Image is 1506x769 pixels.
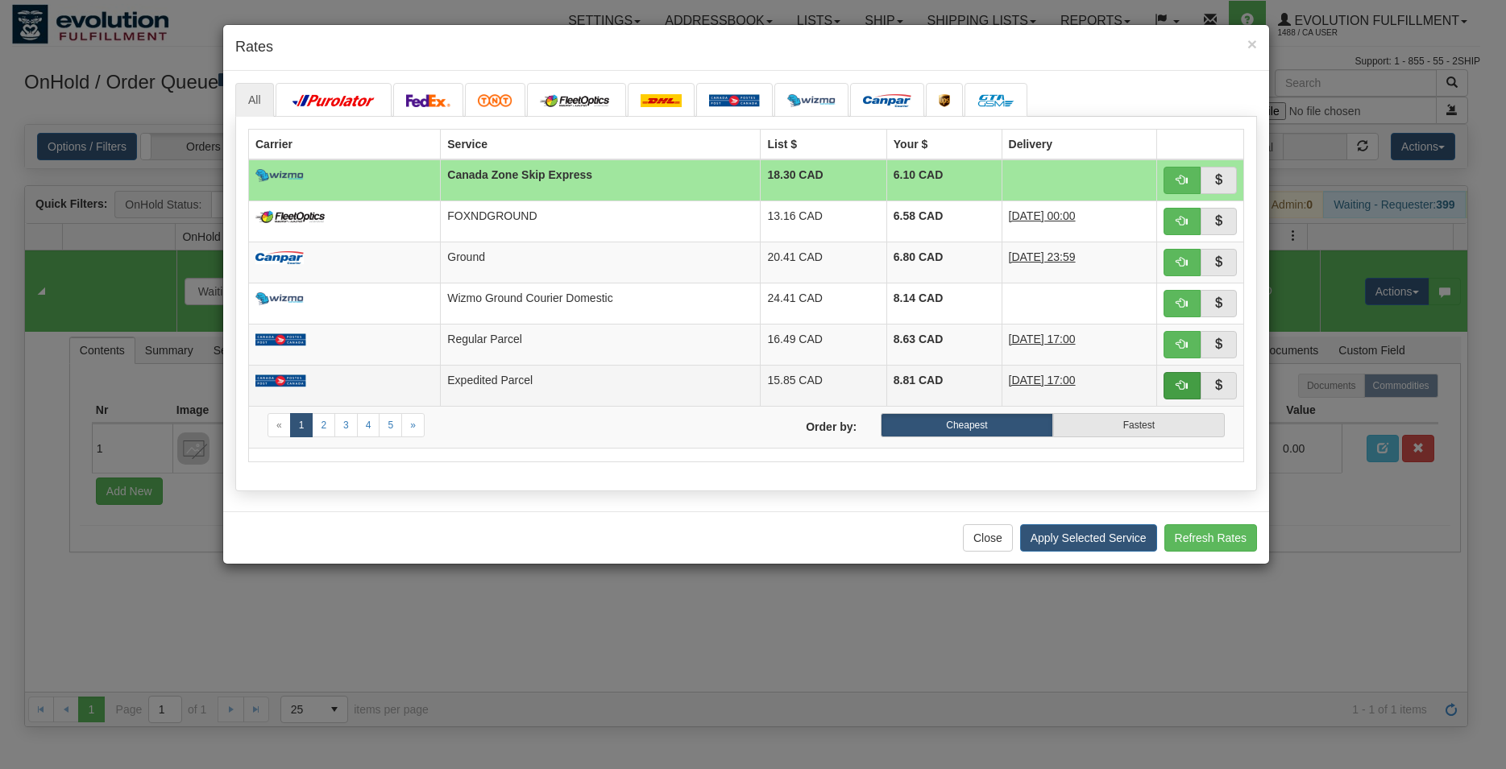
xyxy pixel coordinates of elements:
[441,283,761,324] td: Wizmo Ground Courier Domestic
[881,413,1052,437] label: Cheapest
[441,159,761,201] td: Canada Zone Skip Express
[1053,413,1225,437] label: Fastest
[441,324,761,365] td: Regular Parcel
[540,94,613,107] img: CarrierLogo_10182.png
[1247,35,1257,52] button: Close
[406,94,451,107] img: FedEx.png
[1020,524,1157,552] button: Apply Selected Service
[1002,201,1156,242] td: 1 Day
[761,242,886,283] td: 20.41 CAD
[886,365,1002,406] td: 8.81 CAD
[886,201,1002,242] td: 6.58 CAD
[312,413,335,437] a: 2
[401,413,425,437] a: Next
[761,129,886,159] th: List $
[746,413,869,435] label: Order by:
[249,129,441,159] th: Carrier
[334,413,358,437] a: 3
[709,94,760,107] img: Canada_post.png
[379,413,402,437] a: 5
[761,201,886,242] td: 13.16 CAD
[863,94,911,107] img: campar.png
[787,94,836,107] img: wizmo.png
[1247,35,1257,53] span: ×
[441,365,761,406] td: Expedited Parcel
[1164,524,1257,552] button: Refresh Rates
[276,420,282,431] span: «
[761,324,886,365] td: 16.49 CAD
[886,159,1002,201] td: 6.10 CAD
[1002,365,1156,406] td: 1 Day
[410,420,416,431] span: »
[886,283,1002,324] td: 8.14 CAD
[441,201,761,242] td: FOXNDGROUND
[886,242,1002,283] td: 6.80 CAD
[255,210,329,223] img: CarrierLogo_10182.png
[1002,324,1156,365] td: 2 Days
[268,413,291,437] a: Previous
[441,129,761,159] th: Service
[255,169,304,182] img: wizmo.png
[441,242,761,283] td: Ground
[1009,250,1076,263] span: [DATE] 23:59
[255,251,304,264] img: campar.png
[255,333,306,346] img: Canada_post.png
[1002,242,1156,283] td: 1 Day
[235,83,274,117] a: All
[357,413,380,437] a: 4
[1009,209,1076,222] span: [DATE] 00:00
[963,524,1013,552] button: Close
[886,129,1002,159] th: Your $
[977,94,1014,107] img: CarrierLogo_10191.png
[290,413,313,437] a: 1
[288,94,379,107] img: purolator.png
[641,94,682,107] img: dhl.png
[235,37,1257,58] h4: Rates
[1002,129,1156,159] th: Delivery
[761,283,886,324] td: 24.41 CAD
[761,159,886,201] td: 18.30 CAD
[255,292,304,305] img: wizmo.png
[255,374,306,387] img: Canada_post.png
[1009,374,1076,387] span: [DATE] 17:00
[1009,333,1076,345] span: [DATE] 17:00
[761,365,886,406] td: 15.85 CAD
[478,94,512,107] img: tnt.png
[939,94,950,107] img: ups.png
[886,324,1002,365] td: 8.63 CAD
